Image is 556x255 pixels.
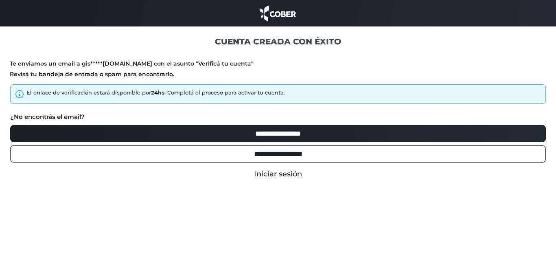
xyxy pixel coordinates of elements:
p: Te enviamos un email a gis*****[DOMAIN_NAME] con el asunto "Verificá tu cuenta" [10,60,546,68]
label: ¿No encontrás el email? [10,112,85,122]
h1: CUENTA CREADA CON ÉXITO [10,36,546,47]
div: El enlace de verificación estará disponible por . Completá el proceso para activar tu cuenta. [26,89,285,97]
p: Revisá tu bandeja de entrada o spam para encontrarlo. [10,70,546,78]
a: Iniciar sesión [254,169,302,178]
strong: 24hs [151,89,164,96]
img: cober_marca.png [258,4,298,22]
